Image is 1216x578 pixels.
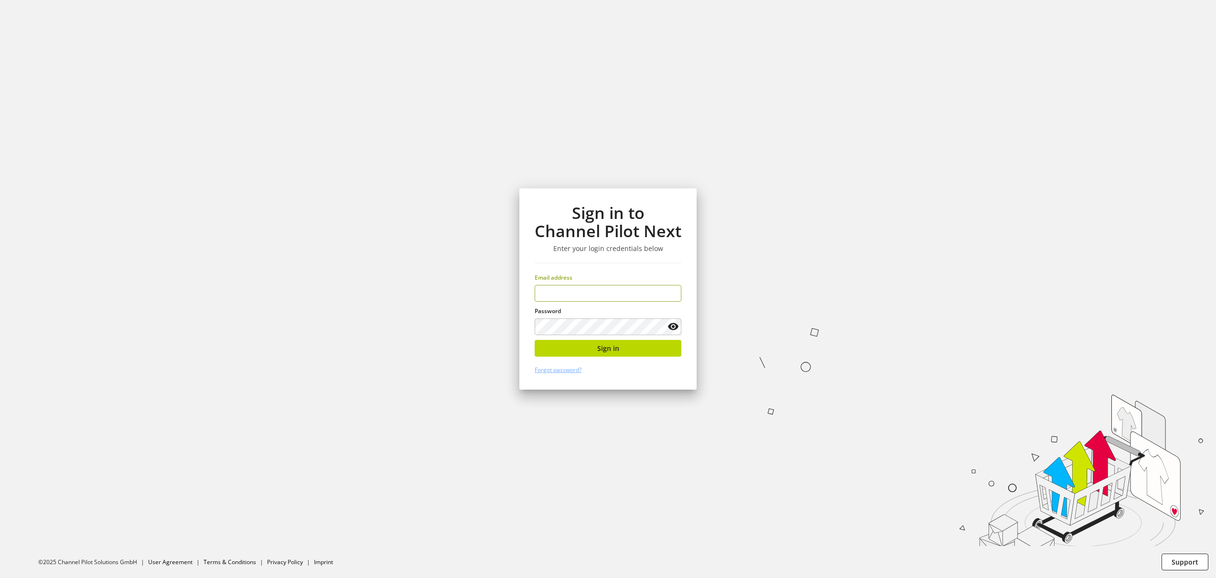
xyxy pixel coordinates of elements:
[535,244,681,253] h3: Enter your login credentials below
[535,204,681,240] h1: Sign in to Channel Pilot Next
[204,558,256,566] a: Terms & Conditions
[535,307,561,315] span: Password
[1162,554,1208,570] button: Support
[314,558,333,566] a: Imprint
[597,343,619,353] span: Sign in
[535,366,581,374] a: Forgot password?
[38,558,148,567] li: ©2025 Channel Pilot Solutions GmbH
[535,340,681,357] button: Sign in
[148,558,193,566] a: User Agreement
[535,273,572,282] span: Email address
[267,558,303,566] a: Privacy Policy
[1172,557,1198,567] span: Support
